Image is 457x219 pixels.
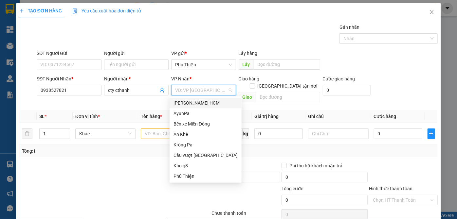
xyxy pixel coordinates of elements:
div: Người nhận [104,75,169,82]
button: delete [22,128,32,139]
div: AyunPa [174,110,238,117]
div: Krông Pa [174,141,238,148]
label: Hình thức thanh toán [369,186,412,191]
span: Yêu cầu xuất hóa đơn điện tử [72,8,141,13]
button: plus [428,128,435,139]
span: close [429,9,434,15]
span: Giao [239,92,256,102]
input: Dọc đường [254,59,320,70]
input: Ghi Chú [308,128,369,139]
div: Tổng: 1 [22,147,177,155]
div: SĐT Người Gửi [37,50,101,57]
span: Tên hàng [141,114,162,119]
span: TẠO ĐƠN HÀNG [19,8,62,13]
span: Giá trị hàng [254,114,279,119]
div: Trần Phú HCM [170,98,242,108]
div: AyunPa [170,108,242,119]
span: Lấy hàng [239,51,258,56]
span: plus [19,8,24,13]
span: Cước hàng [374,114,396,119]
div: An Khê [174,131,238,138]
span: Phí thu hộ khách nhận trả [287,162,345,169]
div: Người gửi [104,50,169,57]
span: [GEOGRAPHIC_DATA] tận nơi [255,82,320,90]
div: VP gửi [171,50,236,57]
label: Cước giao hàng [323,76,355,81]
div: Phú Thiện [170,171,242,181]
span: Phú Thiện [175,60,232,70]
input: 0 [254,128,303,139]
th: Ghi chú [305,110,371,123]
span: plus [428,131,435,136]
span: kg [243,128,249,139]
span: Đơn vị tính [75,114,100,119]
div: An Khê [170,129,242,140]
span: Lấy [239,59,254,70]
button: Close [423,3,441,22]
div: Cầu vượt [GEOGRAPHIC_DATA] [174,152,238,159]
div: SĐT Người Nhận [37,75,101,82]
span: Giao hàng [239,76,260,81]
span: user-add [159,88,165,93]
div: Cầu vượt Bình Phước [170,150,242,160]
input: VD: Bàn, Ghế [141,128,201,139]
input: Dọc đường [256,92,320,102]
span: SL [39,114,45,119]
div: Kho q8 [170,160,242,171]
img: icon [72,8,78,14]
div: [PERSON_NAME] HCM [174,99,238,107]
div: Kho q8 [174,162,238,169]
label: Gán nhãn [339,25,359,30]
input: Cước giao hàng [323,85,371,95]
span: Tổng cước [282,186,303,191]
div: Bến xe Miền Đông [174,120,238,127]
div: Bến xe Miền Đông [170,119,242,129]
span: Khác [79,129,132,139]
div: Krông Pa [170,140,242,150]
span: VP Nhận [171,76,190,81]
div: Phú Thiện [174,173,238,180]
